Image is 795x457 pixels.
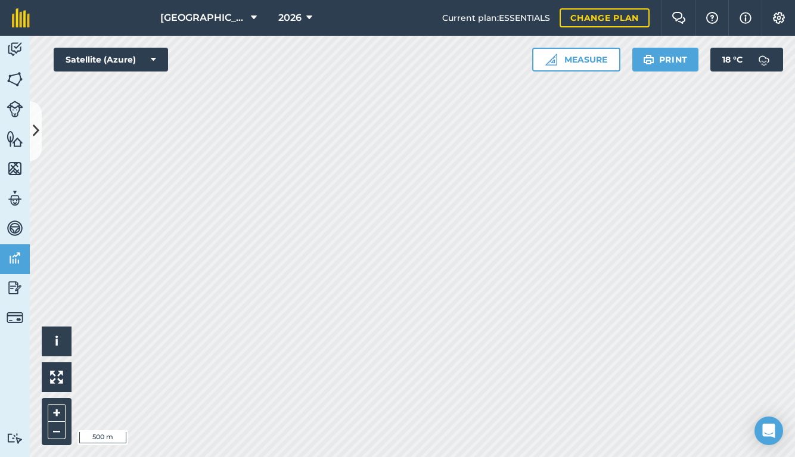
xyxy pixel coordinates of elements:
[48,422,66,439] button: –
[532,48,620,71] button: Measure
[54,48,168,71] button: Satellite (Azure)
[705,12,719,24] img: A question mark icon
[7,433,23,444] img: svg+xml;base64,PD94bWwgdmVyc2lvbj0iMS4wIiBlbmNvZGluZz0idXRmLTgiPz4KPCEtLSBHZW5lcmF0b3I6IEFkb2JlIE...
[50,371,63,384] img: Four arrows, one pointing top left, one top right, one bottom right and the last bottom left
[7,309,23,326] img: svg+xml;base64,PD94bWwgdmVyc2lvbj0iMS4wIiBlbmNvZGluZz0idXRmLTgiPz4KPCEtLSBHZW5lcmF0b3I6IEFkb2JlIE...
[42,327,72,356] button: i
[754,416,783,445] div: Open Intercom Messenger
[545,54,557,66] img: Ruler icon
[7,279,23,297] img: svg+xml;base64,PD94bWwgdmVyc2lvbj0iMS4wIiBlbmNvZGluZz0idXRmLTgiPz4KPCEtLSBHZW5lcmF0b3I6IEFkb2JlIE...
[560,8,650,27] a: Change plan
[722,48,743,71] span: 18 ° C
[7,130,23,148] img: svg+xml;base64,PHN2ZyB4bWxucz0iaHR0cDovL3d3dy53My5vcmcvMjAwMC9zdmciIHdpZHRoPSI1NiIgaGVpZ2h0PSI2MC...
[740,11,751,25] img: svg+xml;base64,PHN2ZyB4bWxucz0iaHR0cDovL3d3dy53My5vcmcvMjAwMC9zdmciIHdpZHRoPSIxNyIgaGVpZ2h0PSIxNy...
[672,12,686,24] img: Two speech bubbles overlapping with the left bubble in the forefront
[7,101,23,117] img: svg+xml;base64,PD94bWwgdmVyc2lvbj0iMS4wIiBlbmNvZGluZz0idXRmLTgiPz4KPCEtLSBHZW5lcmF0b3I6IEFkb2JlIE...
[7,70,23,88] img: svg+xml;base64,PHN2ZyB4bWxucz0iaHR0cDovL3d3dy53My5vcmcvMjAwMC9zdmciIHdpZHRoPSI1NiIgaGVpZ2h0PSI2MC...
[7,160,23,178] img: svg+xml;base64,PHN2ZyB4bWxucz0iaHR0cDovL3d3dy53My5vcmcvMjAwMC9zdmciIHdpZHRoPSI1NiIgaGVpZ2h0PSI2MC...
[772,12,786,24] img: A cog icon
[278,11,302,25] span: 2026
[7,219,23,237] img: svg+xml;base64,PD94bWwgdmVyc2lvbj0iMS4wIiBlbmNvZGluZz0idXRmLTgiPz4KPCEtLSBHZW5lcmF0b3I6IEFkb2JlIE...
[7,41,23,58] img: svg+xml;base64,PD94bWwgdmVyc2lvbj0iMS4wIiBlbmNvZGluZz0idXRmLTgiPz4KPCEtLSBHZW5lcmF0b3I6IEFkb2JlIE...
[710,48,783,71] button: 18 °C
[7,249,23,267] img: svg+xml;base64,PD94bWwgdmVyc2lvbj0iMS4wIiBlbmNvZGluZz0idXRmLTgiPz4KPCEtLSBHZW5lcmF0b3I6IEFkb2JlIE...
[55,334,58,349] span: i
[752,48,776,71] img: svg+xml;base64,PD94bWwgdmVyc2lvbj0iMS4wIiBlbmNvZGluZz0idXRmLTgiPz4KPCEtLSBHZW5lcmF0b3I6IEFkb2JlIE...
[160,11,246,25] span: [GEOGRAPHIC_DATA]
[442,11,550,24] span: Current plan : ESSENTIALS
[643,52,654,67] img: svg+xml;base64,PHN2ZyB4bWxucz0iaHR0cDovL3d3dy53My5vcmcvMjAwMC9zdmciIHdpZHRoPSIxOSIgaGVpZ2h0PSIyNC...
[7,189,23,207] img: svg+xml;base64,PD94bWwgdmVyc2lvbj0iMS4wIiBlbmNvZGluZz0idXRmLTgiPz4KPCEtLSBHZW5lcmF0b3I6IEFkb2JlIE...
[48,404,66,422] button: +
[632,48,699,71] button: Print
[12,8,30,27] img: fieldmargin Logo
